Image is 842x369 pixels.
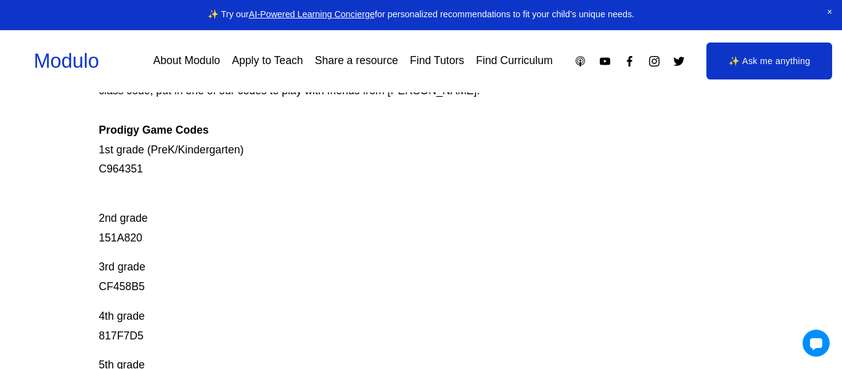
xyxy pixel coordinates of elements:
[99,307,678,346] p: 4th grade 817F7D5
[599,55,611,68] a: YouTube
[99,189,678,248] p: 2nd grade 151A820
[153,51,220,72] a: About Modulo
[574,55,587,68] a: Apple Podcasts
[476,51,552,72] a: Find Curriculum
[232,51,303,72] a: Apply to Teach
[34,50,99,72] a: Modulo
[672,55,685,68] a: Twitter
[99,124,208,136] strong: Prodigy Game Codes
[623,55,636,68] a: Facebook
[410,51,464,72] a: Find Tutors
[648,55,661,68] a: Instagram
[249,9,375,19] a: AI-Powered Learning Concierge
[99,257,678,297] p: 3rd grade CF458B5
[706,43,832,79] a: ✨ Ask me anything
[315,51,398,72] a: Share a resource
